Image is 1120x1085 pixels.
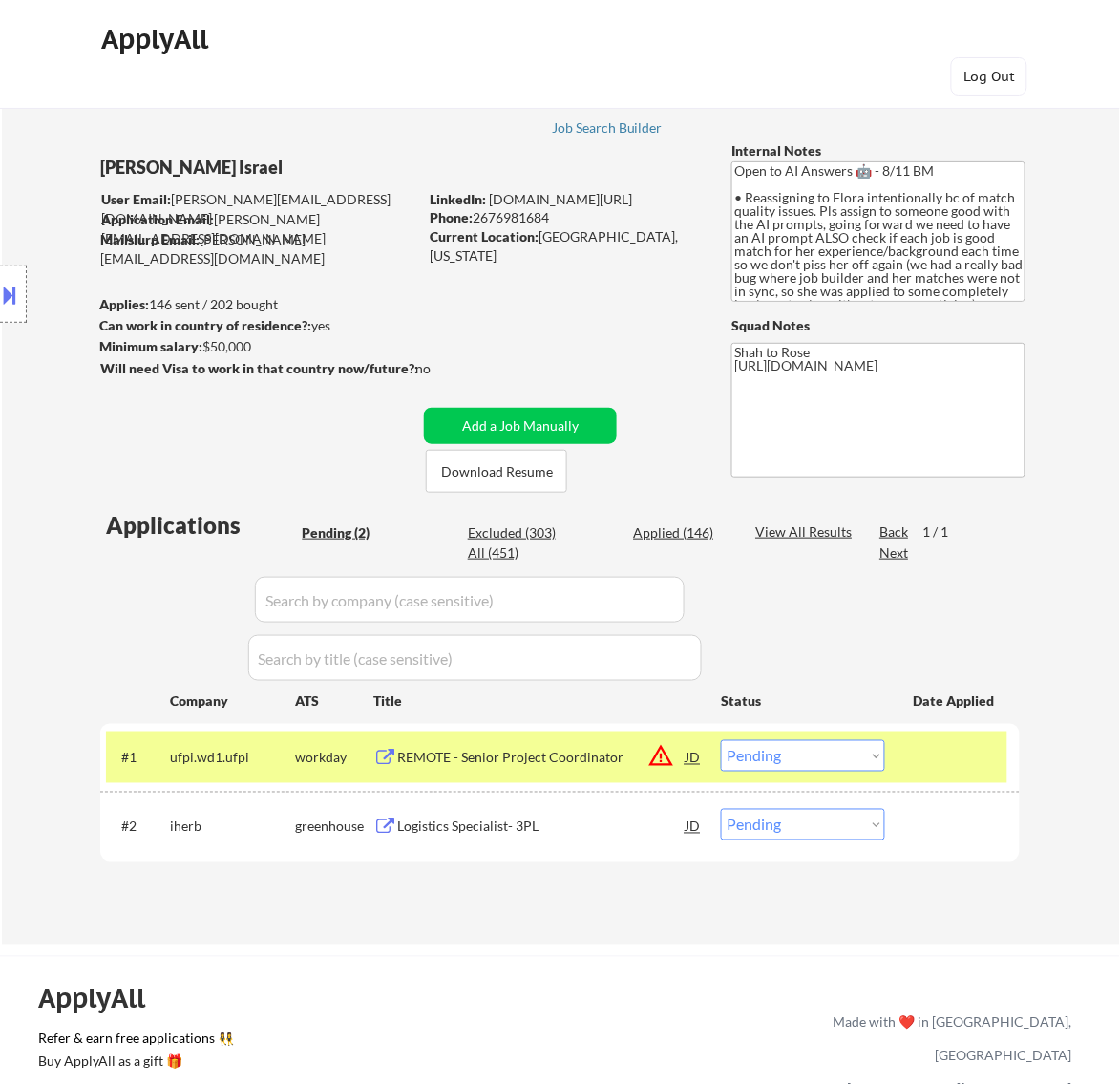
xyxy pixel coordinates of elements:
div: ufpi.wd1.ufpi [170,749,295,768]
div: workday [295,749,373,768]
div: ApplyAll [101,23,214,55]
div: Back [879,522,910,542]
div: Date Applied [913,691,997,711]
button: warning_amber [647,743,674,770]
div: #2 [121,818,155,837]
div: ApplyAll [38,983,167,1015]
div: 2676981684 [430,208,700,227]
div: Made with ❤️ in [GEOGRAPHIC_DATA], [GEOGRAPHIC_DATA] [826,1006,1072,1073]
div: JD [684,809,703,843]
div: Company [170,691,295,711]
div: Title [373,691,703,711]
button: Download Resume [426,450,567,493]
div: View All Results [755,522,857,542]
div: Excluded (303) [468,523,563,542]
a: Refer & earn free applications 👯‍♀️ [38,1032,434,1053]
div: #1 [121,749,155,768]
div: Pending (2) [302,523,397,542]
strong: LinkedIn: [430,191,486,207]
a: [DOMAIN_NAME][URL] [489,191,632,207]
input: Search by title (case sensitive) [248,635,702,681]
div: Applications [106,514,295,537]
div: greenhouse [295,818,373,837]
button: Add a Job Manually [424,408,617,444]
div: iherb [170,818,295,837]
div: 1 / 1 [922,522,966,542]
div: ATS [295,691,373,711]
a: Buy ApplyAll as a gift 🎁 [38,1053,229,1076]
a: Job Search Builder [552,120,664,139]
div: JD [684,740,703,775]
input: Search by company (case sensitive) [255,577,685,623]
div: REMOTE - Senior Project Coordinator [397,749,686,768]
div: [GEOGRAPHIC_DATA], [US_STATE] [430,227,700,265]
div: Status [721,683,885,717]
div: Job Search Builder [552,121,664,135]
button: Log Out [951,57,1027,96]
div: Buy ApplyAll as a gift 🎁 [38,1055,229,1069]
strong: Current Location: [430,228,539,245]
div: no [415,359,470,378]
div: Internal Notes [731,141,1025,160]
div: Next [879,543,910,563]
strong: Phone: [430,209,473,225]
div: Applied (146) [633,523,729,542]
div: All (451) [468,543,563,563]
div: Logistics Specialist- 3PL [397,818,686,837]
div: Squad Notes [731,316,1025,335]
